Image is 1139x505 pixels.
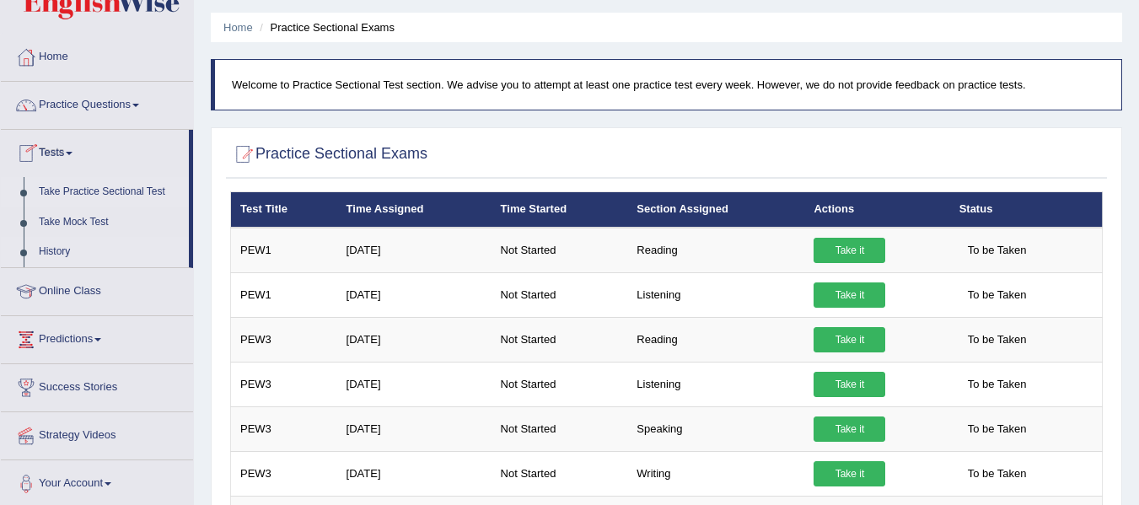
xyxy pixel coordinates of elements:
th: Test Title [231,192,337,228]
td: PEW1 [231,228,337,273]
td: Not Started [492,362,628,406]
td: [DATE] [337,406,492,451]
a: Online Class [1,268,193,310]
span: To be Taken [959,416,1035,442]
a: Your Account [1,460,193,502]
td: PEW3 [231,317,337,362]
li: Practice Sectional Exams [255,19,395,35]
p: Welcome to Practice Sectional Test section. We advise you to attempt at least one practice test e... [232,77,1104,93]
a: Home [223,21,253,34]
span: To be Taken [959,282,1035,308]
a: Tests [1,130,189,172]
a: Take it [814,372,885,397]
a: Take Mock Test [31,207,189,238]
td: Reading [627,228,804,273]
a: Take it [814,238,885,263]
td: Not Started [492,272,628,317]
td: [DATE] [337,228,492,273]
span: To be Taken [959,461,1035,486]
a: Take it [814,327,885,352]
a: Take it [814,282,885,308]
td: Writing [627,451,804,496]
h2: Practice Sectional Exams [230,142,427,167]
span: To be Taken [959,238,1035,263]
td: Speaking [627,406,804,451]
th: Actions [804,192,949,228]
a: Practice Questions [1,82,193,124]
td: Reading [627,317,804,362]
th: Section Assigned [627,192,804,228]
td: [DATE] [337,451,492,496]
a: Success Stories [1,364,193,406]
td: [DATE] [337,317,492,362]
a: Strategy Videos [1,412,193,454]
a: History [31,237,189,267]
td: PEW3 [231,362,337,406]
td: Not Started [492,317,628,362]
span: To be Taken [959,327,1035,352]
td: PEW3 [231,406,337,451]
span: To be Taken [959,372,1035,397]
td: [DATE] [337,272,492,317]
td: PEW1 [231,272,337,317]
td: [DATE] [337,362,492,406]
th: Status [950,192,1103,228]
a: Take it [814,416,885,442]
th: Time Started [492,192,628,228]
td: PEW3 [231,451,337,496]
td: Listening [627,362,804,406]
a: Take it [814,461,885,486]
th: Time Assigned [337,192,492,228]
td: Not Started [492,451,628,496]
a: Predictions [1,316,193,358]
td: Not Started [492,406,628,451]
td: Listening [627,272,804,317]
td: Not Started [492,228,628,273]
a: Home [1,34,193,76]
a: Take Practice Sectional Test [31,177,189,207]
